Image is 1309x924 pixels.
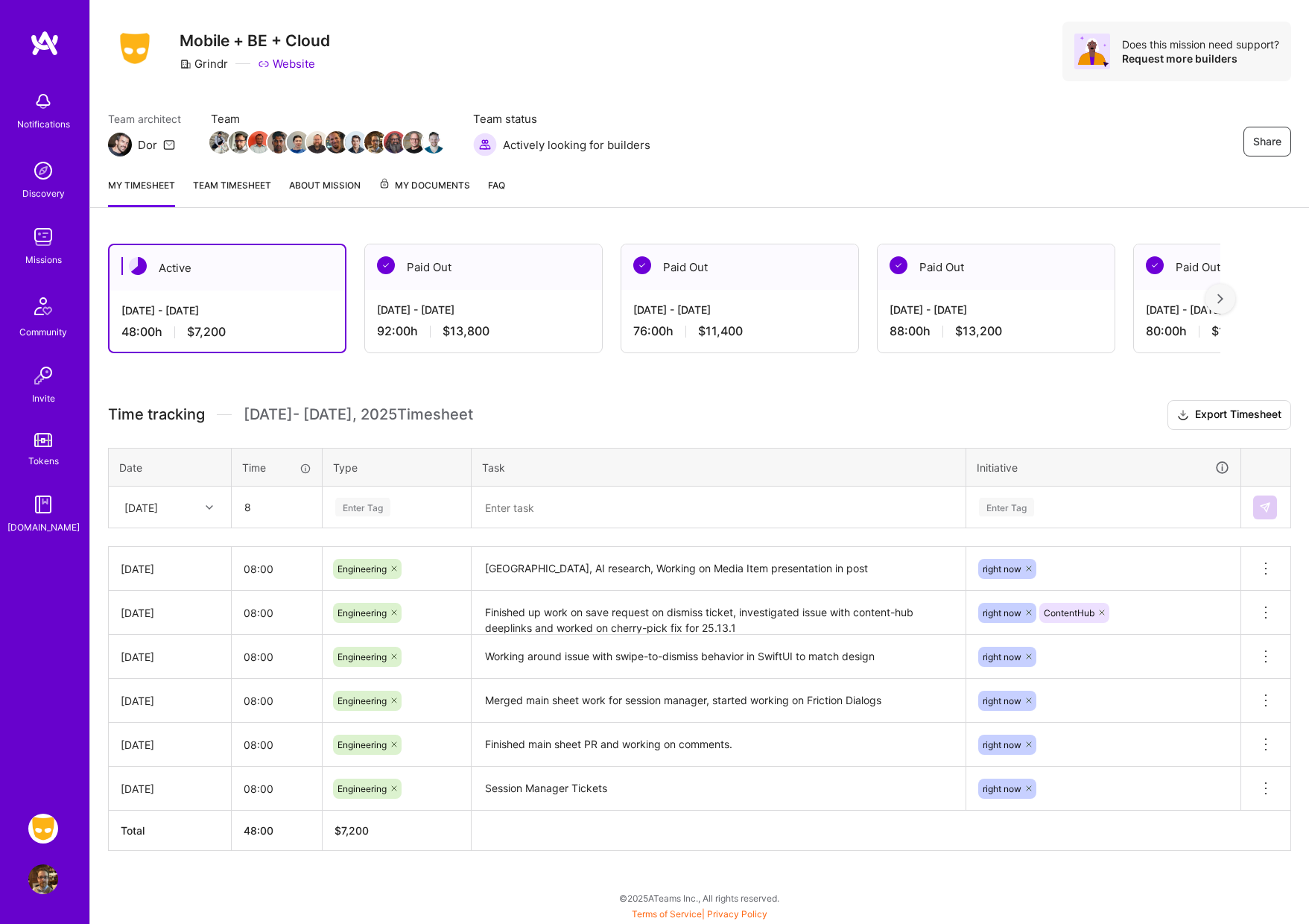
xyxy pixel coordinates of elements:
[384,131,406,154] img: Team Member Avatar
[25,288,61,324] img: Community
[28,814,58,844] img: Grindr: Mobile + BE + Cloud
[25,814,62,844] a: Grindr: Mobile + BE + Cloud
[503,137,650,153] span: Actively looking for builders
[377,256,395,274] img: Paid Out
[108,177,175,207] a: My timesheet
[1074,34,1110,69] img: Avatar
[108,133,132,156] img: Team Architect
[121,324,333,340] div: 48:00 h
[89,879,1309,917] div: © 2025 ATeams Inc., All rights reserved.
[22,186,65,201] div: Discovery
[472,448,966,487] th: Task
[890,302,1103,317] div: [DATE] - [DATE]
[335,496,390,519] div: Enter Tag
[979,496,1034,519] div: Enter Tag
[633,256,651,274] img: Paid Out
[180,56,228,72] div: Grindr
[229,131,251,154] img: Team Member Avatar
[1167,400,1291,430] button: Export Timesheet
[473,592,964,633] textarea: Finished up work on save request on dismiss ticket, investigated issue with content-hub deeplinks...
[698,323,743,339] span: $11,400
[34,433,52,447] img: tokens
[28,490,58,519] img: guide book
[180,58,191,70] i: icon CompanyGray
[232,681,322,721] input: HH:MM
[32,390,55,406] div: Invite
[121,693,219,709] div: [DATE]
[1122,37,1279,51] div: Does this mission need support?
[473,724,964,765] textarea: Finished main sheet PR and working on comments.
[108,28,162,69] img: Company Logo
[267,131,290,154] img: Team Member Avatar
[983,651,1021,662] span: right now
[138,137,157,153] div: Dor
[232,811,323,851] th: 48:00
[473,548,964,589] textarea: [GEOGRAPHIC_DATA], AI research, Working on Media Item presentation in post
[422,131,445,154] img: Team Member Avatar
[488,177,505,207] a: FAQ
[30,30,60,57] img: logo
[337,651,387,662] span: Engineering
[232,725,322,765] input: HH:MM
[121,737,219,753] div: [DATE]
[405,130,424,155] a: Team Member Avatar
[124,499,158,515] div: [DATE]
[287,131,309,154] img: Team Member Avatar
[473,680,964,721] textarea: Merged main sheet work for session manager, started working on Friction Dialogs
[232,549,322,589] input: HH:MM
[335,824,369,837] span: $ 7,200
[378,177,470,207] a: My Documents
[1217,294,1223,304] img: right
[121,781,219,797] div: [DATE]
[258,56,315,72] a: Website
[365,244,602,290] div: Paid Out
[473,636,964,677] textarea: Working around issue with swipe-to-dismiss behavior in SwiftUI to match design
[163,139,175,151] i: icon Mail
[289,177,361,207] a: About Mission
[121,303,333,318] div: [DATE] - [DATE]
[1253,134,1281,149] span: Share
[377,323,590,339] div: 92:00 h
[983,563,1021,575] span: right now
[230,130,250,155] a: Team Member Avatar
[28,361,58,390] img: Invite
[1044,607,1094,618] span: ContentHub
[121,561,219,577] div: [DATE]
[211,111,443,127] span: Team
[337,739,387,750] span: Engineering
[890,256,907,274] img: Paid Out
[983,783,1021,794] span: right now
[269,130,288,155] a: Team Member Avatar
[326,131,348,154] img: Team Member Avatar
[337,563,387,575] span: Engineering
[209,131,232,154] img: Team Member Avatar
[242,460,311,475] div: Time
[1259,501,1271,513] img: Submit
[443,323,489,339] span: $13,800
[366,130,385,155] a: Team Member Avatar
[206,504,213,511] i: icon Chevron
[633,302,846,317] div: [DATE] - [DATE]
[977,459,1230,476] div: Initiative
[621,244,858,290] div: Paid Out
[129,257,147,275] img: Active
[1146,256,1164,274] img: Paid Out
[248,131,270,154] img: Team Member Avatar
[983,739,1021,750] span: right now
[28,864,58,894] img: User Avatar
[337,695,387,706] span: Engineering
[1122,51,1279,66] div: Request more builders
[337,783,387,794] span: Engineering
[473,133,497,156] img: Actively looking for builders
[7,519,80,535] div: [DOMAIN_NAME]
[377,302,590,317] div: [DATE] - [DATE]
[28,222,58,252] img: teamwork
[308,130,327,155] a: Team Member Avatar
[345,131,367,154] img: Team Member Avatar
[232,487,321,527] input: HH:MM
[28,453,59,469] div: Tokens
[25,864,62,894] a: User Avatar
[211,130,230,155] a: Team Member Avatar
[232,637,322,677] input: HH:MM
[632,908,767,920] span: |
